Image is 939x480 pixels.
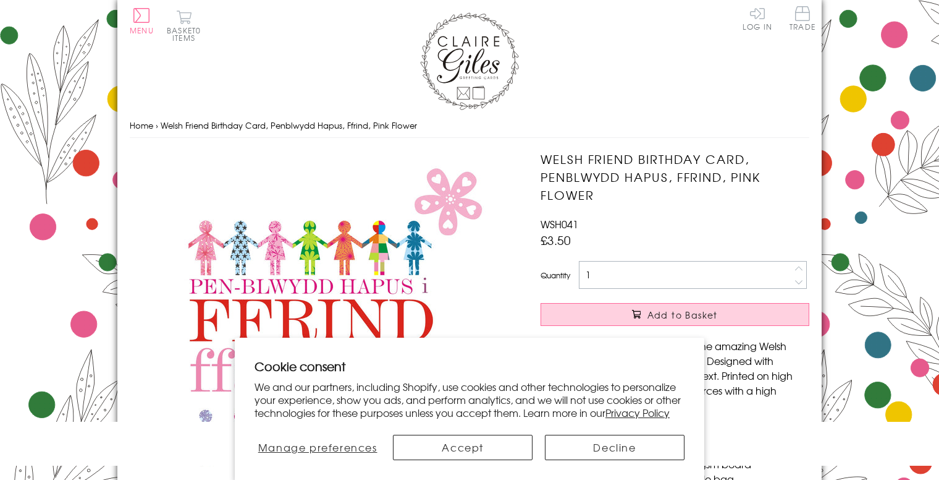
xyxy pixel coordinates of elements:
button: Basket0 items [167,10,201,41]
button: Manage preferences [255,435,381,460]
a: Privacy Policy [605,405,670,420]
span: £3.50 [541,231,571,249]
span: › [156,119,158,131]
button: Decline [545,435,684,460]
a: Log In [743,6,772,30]
span: Trade [790,6,815,30]
nav: breadcrumbs [130,113,809,139]
span: Add to Basket [647,309,718,321]
label: Quantity [541,270,570,281]
button: Add to Basket [541,303,809,326]
span: Manage preferences [258,440,377,455]
a: Trade [790,6,815,33]
button: Accept [393,435,533,460]
h2: Cookie consent [255,358,684,375]
h1: Welsh Friend Birthday Card, Penblwydd Hapus, Ffrind, Pink Flower [541,150,809,204]
span: 0 items [172,25,201,43]
img: Claire Giles Greetings Cards [420,12,519,110]
span: Menu [130,25,154,36]
span: Welsh Friend Birthday Card, Penblwydd Hapus, Ffrind, Pink Flower [161,119,417,131]
a: Home [130,119,153,131]
button: Menu [130,8,154,34]
p: We and our partners, including Shopify, use cookies and other technologies to personalize your ex... [255,380,684,419]
span: WSH041 [541,216,578,231]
